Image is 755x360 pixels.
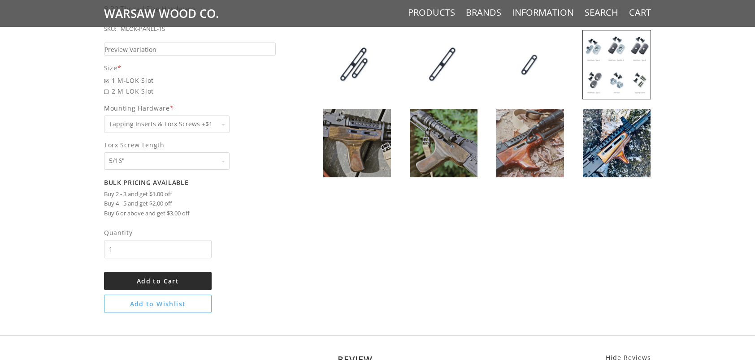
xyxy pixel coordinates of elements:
[104,189,276,199] li: Buy 2 - 3 and get $1.00 off
[104,295,212,313] button: Add to Wishlist
[323,30,391,99] img: DIY M-LOK Panel Inserts
[512,7,574,18] a: Information
[585,7,618,18] a: Search
[104,272,212,290] button: Add to Cart
[104,116,230,133] select: Mounting Hardware*
[629,7,651,18] a: Cart
[104,24,116,34] div: SKU:
[104,152,230,170] select: Torx Screw Length
[104,86,276,96] span: 2 M-LOK Slot
[583,109,651,177] img: DIY M-LOK Panel Inserts
[104,209,276,219] li: Buy 6 or above and get $3.00 off
[104,240,212,258] input: Quantity
[323,109,391,177] img: DIY M-LOK Panel Inserts
[466,7,501,18] a: Brands
[104,199,276,209] li: Buy 4 - 5 and get $2.00 off
[410,30,477,99] img: DIY M-LOK Panel Inserts
[104,179,276,187] h2: Bulk Pricing Available
[104,103,276,113] span: Mounting Hardware
[104,44,156,55] span: Preview Variation
[408,7,455,18] a: Products
[410,109,477,177] img: DIY M-LOK Panel Inserts
[104,227,212,238] span: Quantity
[104,140,276,150] span: Torx Screw Length
[121,24,165,34] div: MLOK-PANEL-1S
[496,30,564,99] img: DIY M-LOK Panel Inserts
[104,63,276,73] div: Size
[137,277,179,285] span: Add to Cart
[496,109,564,177] img: DIY M-LOK Panel Inserts
[583,30,651,99] img: DIY M-LOK Panel Inserts
[104,43,276,56] a: Preview Variation
[104,75,276,86] span: 1 M-LOK Slot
